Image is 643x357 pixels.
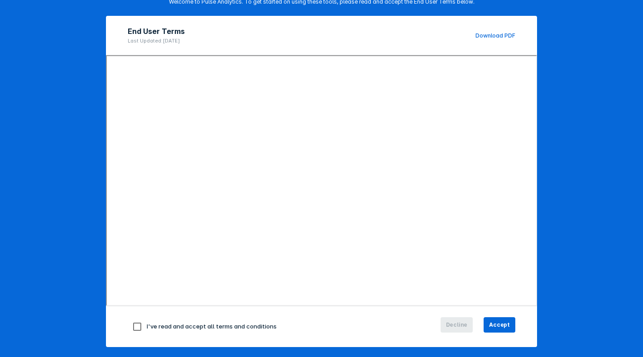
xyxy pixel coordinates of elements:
span: Decline [446,321,468,329]
h2: End User Terms [128,27,185,36]
span: Accept [489,321,510,329]
span: I've read and accept all terms and conditions [147,323,277,330]
p: Last Updated: [DATE] [128,38,185,44]
button: Decline [441,317,473,333]
button: Accept [484,317,515,333]
a: Download PDF [475,32,515,39]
